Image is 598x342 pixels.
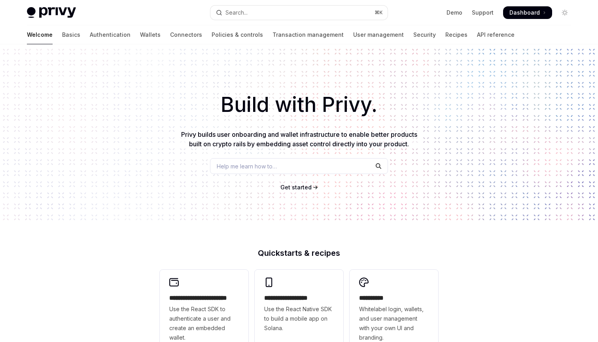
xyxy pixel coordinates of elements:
[212,25,263,44] a: Policies & controls
[217,162,277,170] span: Help me learn how to…
[503,6,552,19] a: Dashboard
[477,25,515,44] a: API reference
[375,9,383,16] span: ⌘ K
[413,25,436,44] a: Security
[62,25,80,44] a: Basics
[280,184,312,191] span: Get started
[27,7,76,18] img: light logo
[445,25,467,44] a: Recipes
[225,8,248,17] div: Search...
[13,89,585,120] h1: Build with Privy.
[447,9,462,17] a: Demo
[558,6,571,19] button: Toggle dark mode
[472,9,494,17] a: Support
[170,25,202,44] a: Connectors
[353,25,404,44] a: User management
[264,304,334,333] span: Use the React Native SDK to build a mobile app on Solana.
[280,183,312,191] a: Get started
[509,9,540,17] span: Dashboard
[160,249,438,257] h2: Quickstarts & recipes
[27,25,53,44] a: Welcome
[90,25,131,44] a: Authentication
[181,130,417,148] span: Privy builds user onboarding and wallet infrastructure to enable better products built on crypto ...
[210,6,388,20] button: Open search
[273,25,344,44] a: Transaction management
[140,25,161,44] a: Wallets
